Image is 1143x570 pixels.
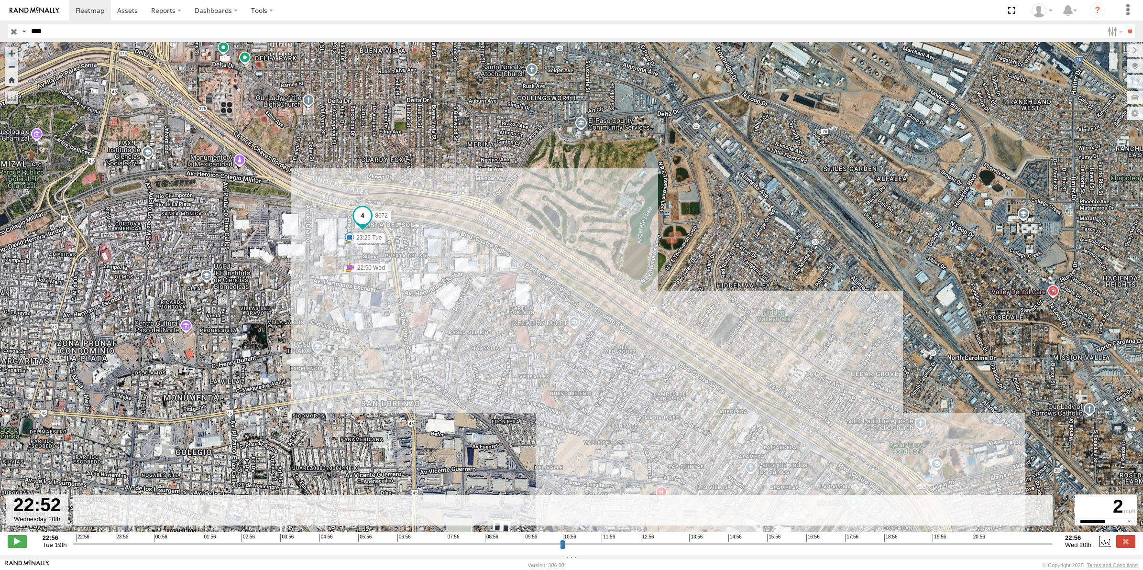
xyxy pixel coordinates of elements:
span: 09:56 [524,534,537,542]
strong: 22:56 [1065,534,1091,541]
span: 08:56 [485,534,498,542]
button: Zoom out [5,60,18,73]
span: 12:56 [641,534,654,542]
label: 23:25 Tue [350,233,385,242]
label: Search Query [20,24,28,38]
span: Wed 20th Aug 2025 [1065,541,1091,548]
a: Terms and Conditions [1087,562,1138,568]
span: Tue 19th Aug 2025 [43,541,67,548]
span: 00:56 [154,534,167,542]
label: Close [1116,535,1135,548]
span: 03:56 [280,534,294,542]
label: Map Settings [1127,107,1143,120]
div: © Copyright 2025 - [1043,562,1138,568]
div: Version: 306.00 [528,562,564,568]
span: 07:56 [446,534,459,542]
span: 20:56 [972,534,985,542]
span: 04:56 [319,534,333,542]
label: 22:50 Wed [351,263,388,272]
span: 18:56 [884,534,898,542]
div: Roberto Garcia [1028,3,1056,18]
span: 17:56 [845,534,858,542]
span: 16:56 [806,534,820,542]
i: ? [1090,3,1105,18]
div: 2 [1076,496,1135,518]
span: 23:56 [115,534,128,542]
span: 22:56 [76,534,89,542]
button: Zoom Home [5,73,18,86]
label: Play/Stop [8,535,27,548]
span: 01:56 [203,534,216,542]
span: 10:56 [563,534,576,542]
label: Search Filter Options [1104,24,1124,38]
img: rand-logo.svg [10,7,59,14]
button: Zoom in [5,47,18,60]
a: Visit our Website [5,560,49,570]
strong: 22:56 [43,534,67,541]
span: 11:56 [602,534,615,542]
span: 06:56 [397,534,411,542]
span: 19:56 [933,534,946,542]
span: 8672 [375,212,388,219]
span: 02:56 [242,534,255,542]
span: 13:56 [689,534,703,542]
label: Measure [5,91,18,104]
span: 15:56 [767,534,780,542]
span: 14:56 [728,534,742,542]
span: 05:56 [358,534,372,542]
